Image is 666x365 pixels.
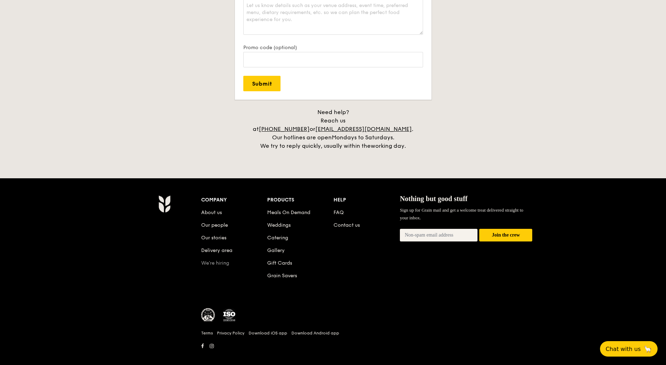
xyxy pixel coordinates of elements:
[217,330,244,336] a: Privacy Policy
[400,195,468,203] span: Nothing but good stuff
[334,210,344,215] a: FAQ
[371,142,406,149] span: working day.
[222,308,236,322] img: ISO Certified
[267,195,334,205] div: Products
[201,247,232,253] a: Delivery area
[201,330,213,336] a: Terms
[334,195,400,205] div: Help
[267,260,292,266] a: Gift Cards
[267,210,310,215] a: Meals On Demand
[201,222,228,228] a: Our people
[249,330,287,336] a: Download iOS app
[267,222,291,228] a: Weddings
[158,195,171,213] img: AYc88T3wAAAABJRU5ErkJggg==
[400,229,478,241] input: Non-spam email address
[600,341,658,357] button: Chat with us🦙
[243,76,281,91] input: Submit
[267,235,288,241] a: Catering
[267,273,297,279] a: Grain Savers
[259,126,310,132] a: [PHONE_NUMBER]
[201,210,222,215] a: About us
[243,45,423,51] label: Promo code (optional)
[400,207,523,220] span: Sign up for Grain mail and get a welcome treat delivered straight to your inbox.
[606,346,641,352] span: Chat with us
[267,247,285,253] a: Gallery
[201,195,268,205] div: Company
[245,108,421,150] div: Need help? Reach us at or . Our hotlines are open We try to reply quickly, usually within the
[291,330,339,336] a: Download Android app
[479,229,532,242] button: Join the crew
[201,260,229,266] a: We’re hiring
[644,345,652,353] span: 🦙
[131,351,535,357] h6: Revision
[201,308,215,322] img: MUIS Halal Certified
[315,126,412,132] a: [EMAIL_ADDRESS][DOMAIN_NAME]
[332,134,394,141] span: Mondays to Saturdays.
[334,222,360,228] a: Contact us
[201,235,226,241] a: Our stories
